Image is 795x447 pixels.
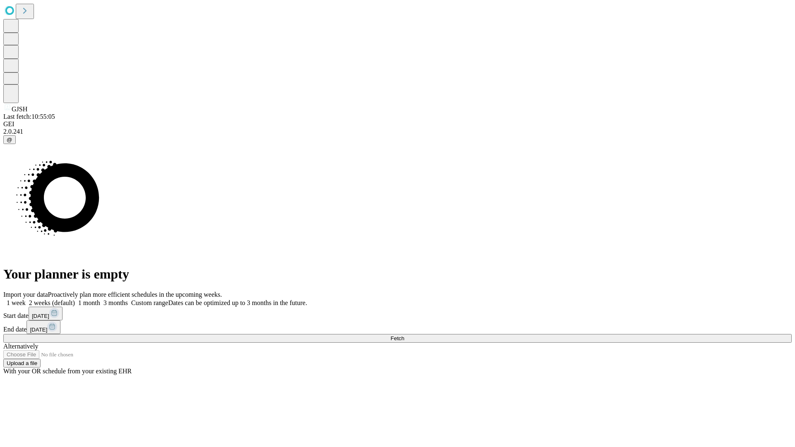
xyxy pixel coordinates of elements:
[3,291,48,298] span: Import your data
[3,135,16,144] button: @
[390,335,404,341] span: Fetch
[3,368,132,375] span: With your OR schedule from your existing EHR
[3,359,41,368] button: Upload a file
[12,106,27,113] span: GJSH
[104,299,128,306] span: 3 months
[29,299,75,306] span: 2 weeks (default)
[3,320,792,334] div: End date
[3,120,792,128] div: GEI
[3,343,38,350] span: Alternatively
[3,267,792,282] h1: Your planner is empty
[168,299,307,306] span: Dates can be optimized up to 3 months in the future.
[78,299,100,306] span: 1 month
[29,307,63,320] button: [DATE]
[30,327,47,333] span: [DATE]
[3,113,55,120] span: Last fetch: 10:55:05
[7,299,26,306] span: 1 week
[3,128,792,135] div: 2.0.241
[7,137,12,143] span: @
[48,291,222,298] span: Proactively plan more efficient schedules in the upcoming weeks.
[32,313,49,319] span: [DATE]
[131,299,168,306] span: Custom range
[3,307,792,320] div: Start date
[26,320,60,334] button: [DATE]
[3,334,792,343] button: Fetch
